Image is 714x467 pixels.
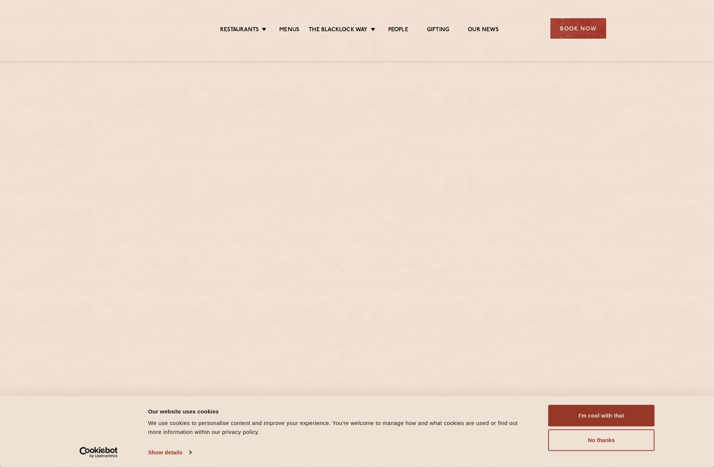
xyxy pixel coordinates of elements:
div: Book Now [550,18,606,39]
a: Our News [468,26,499,35]
button: I'm cool with that [548,405,654,426]
button: No thanks [548,429,654,451]
a: Show details [148,447,191,458]
img: svg%3E [108,7,172,50]
a: Menus [279,26,299,35]
div: We use cookies to personalise content and improve your experience. You're welcome to manage how a... [148,419,531,437]
a: Restaurants [220,26,259,35]
a: Gifting [427,26,449,35]
div: Our website uses cookies [148,407,531,416]
a: Usercentrics Cookiebot - opens in a new window [66,447,131,458]
a: People [388,26,408,35]
a: The Blacklock Way [309,26,367,35]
